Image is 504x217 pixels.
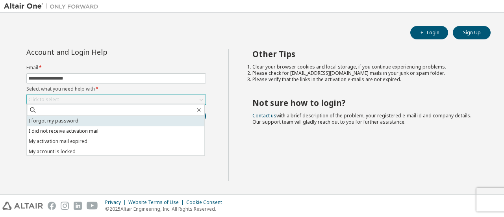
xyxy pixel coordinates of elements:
[453,26,491,39] button: Sign Up
[410,26,448,39] button: Login
[61,202,69,210] img: instagram.svg
[252,49,477,59] h2: Other Tips
[252,112,276,119] a: Contact us
[2,202,43,210] img: altair_logo.svg
[74,202,82,210] img: linkedin.svg
[186,199,227,206] div: Cookie Consent
[27,95,206,104] div: Click to select
[105,199,128,206] div: Privacy
[128,199,186,206] div: Website Terms of Use
[26,86,206,92] label: Select what you need help with
[105,206,227,212] p: © 2025 Altair Engineering, Inc. All Rights Reserved.
[28,96,59,103] div: Click to select
[252,76,477,83] li: Please verify that the links in the activation e-mails are not expired.
[252,112,471,125] span: with a brief description of the problem, your registered e-mail id and company details. Our suppo...
[27,116,204,126] li: I forgot my password
[48,202,56,210] img: facebook.svg
[252,64,477,70] li: Clear your browser cookies and local storage, if you continue experiencing problems.
[87,202,98,210] img: youtube.svg
[252,70,477,76] li: Please check for [EMAIL_ADDRESS][DOMAIN_NAME] mails in your junk or spam folder.
[26,65,206,71] label: Email
[252,98,477,108] h2: Not sure how to login?
[4,2,102,10] img: Altair One
[26,49,170,55] div: Account and Login Help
